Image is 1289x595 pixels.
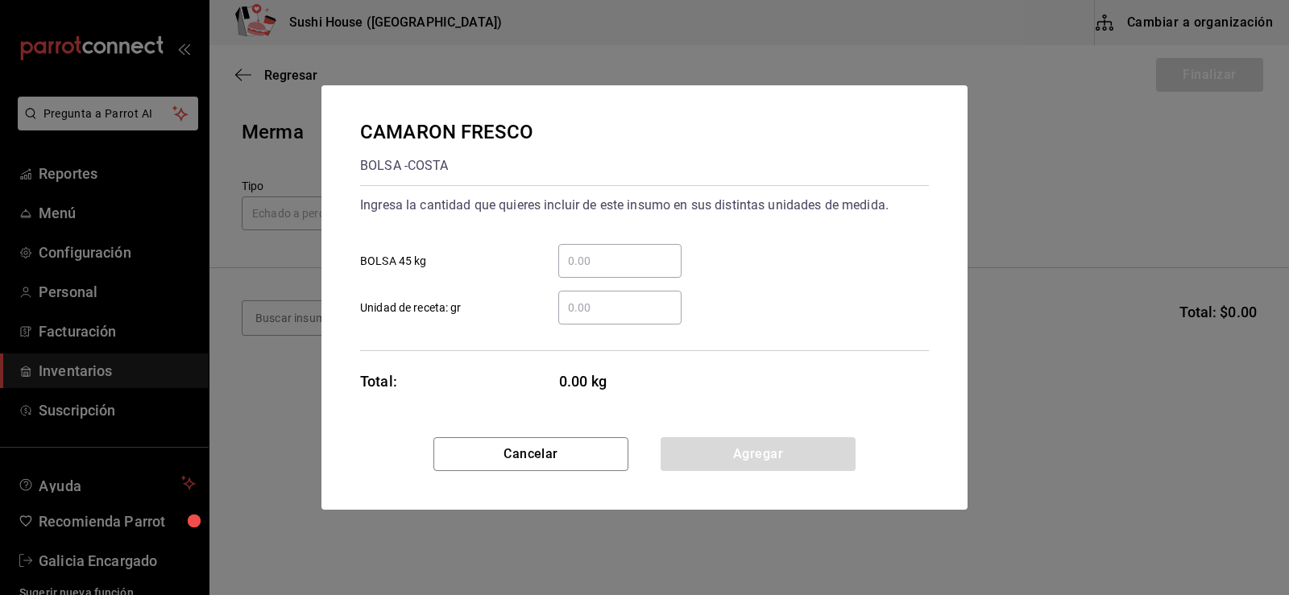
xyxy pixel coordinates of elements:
div: CAMARON FRESCO [360,118,533,147]
input: Unidad de receta: gr [558,298,682,317]
button: Cancelar [433,437,628,471]
span: BOLSA 45 kg [360,253,426,270]
span: 0.00 kg [559,370,682,392]
div: BOLSA - COSTA [360,153,533,179]
div: Ingresa la cantidad que quieres incluir de este insumo en sus distintas unidades de medida. [360,192,929,218]
div: Total: [360,370,397,392]
span: Unidad de receta: gr [360,300,462,316]
input: BOLSA 45 kg [558,251,682,271]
